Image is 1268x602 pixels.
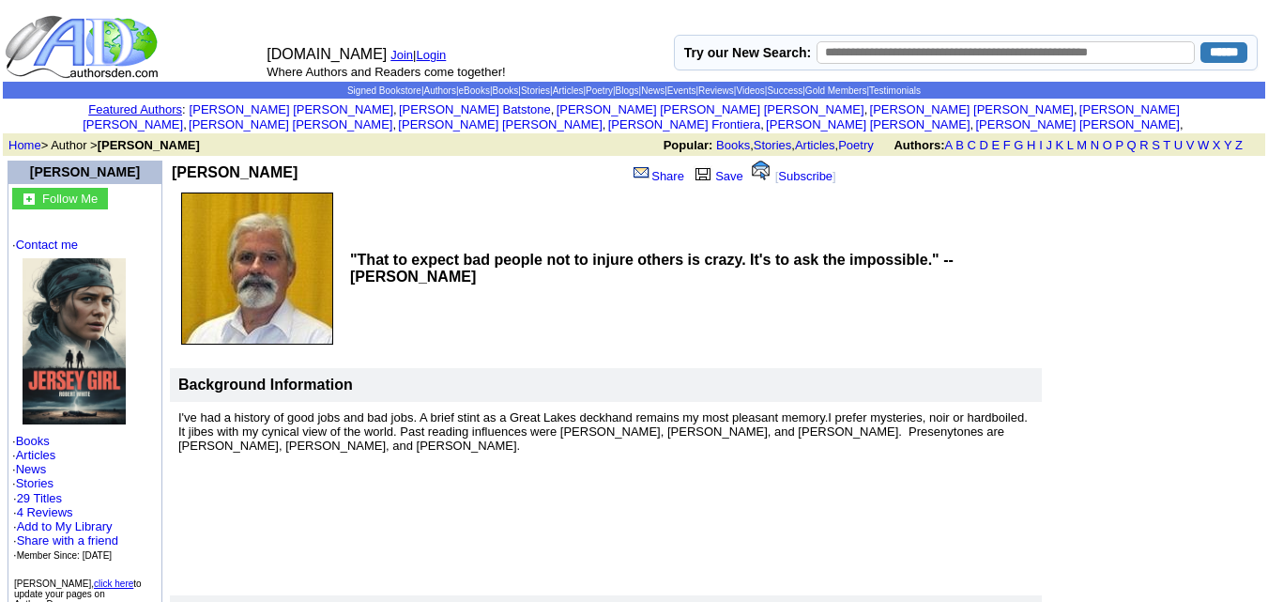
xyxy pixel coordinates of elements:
[664,138,713,152] b: Popular:
[17,491,62,505] a: 29 Titles
[634,165,649,180] img: share_page.gif
[172,164,298,180] b: [PERSON_NAME]
[667,85,696,96] a: Events
[1224,138,1231,152] a: Y
[752,161,770,180] img: alert.gif
[894,138,944,152] b: Authors:
[693,165,713,180] img: library.gif
[1139,138,1148,152] a: R
[423,85,455,96] a: Authors
[83,102,1180,131] a: [PERSON_NAME] [PERSON_NAME]
[1046,138,1052,152] a: J
[189,117,392,131] a: [PERSON_NAME] [PERSON_NAME]
[5,14,162,80] img: logo_ad.gif
[945,138,953,152] a: A
[1174,138,1183,152] a: U
[632,169,684,183] a: Share
[17,505,73,519] a: 4 Reviews
[691,169,743,183] a: Save
[1115,138,1123,152] a: P
[350,252,954,285] b: "That to expect bad people not to injure others is crazy. It's to ask the impossible." --[PERSON_...
[16,238,78,252] a: Contact me
[83,102,1185,131] font: , , , , , , , , , ,
[553,85,584,96] a: Articles
[1077,138,1087,152] a: M
[795,138,835,152] a: Articles
[98,138,200,152] b: [PERSON_NAME]
[616,85,639,96] a: Blogs
[764,120,766,131] font: i
[1235,138,1243,152] a: Z
[94,579,133,589] a: click here
[716,138,750,152] a: Books
[1091,138,1099,152] a: N
[664,138,1260,152] font: , , ,
[17,519,113,533] a: Add to My Library
[1213,138,1221,152] a: X
[397,105,399,116] font: i
[778,169,833,183] a: Subscribe
[493,85,519,96] a: Books
[30,164,140,179] a: [PERSON_NAME]
[736,85,764,96] a: Videos
[42,190,98,206] a: Follow Me
[8,138,200,152] font: > Author >
[767,85,802,96] a: Success
[605,120,607,131] font: i
[399,102,551,116] a: [PERSON_NAME] Batstone
[396,120,398,131] font: i
[178,410,1028,453] font: I've had a history of good jobs and bad jobs. A brief stint as a Great Lakes deckhand remains my ...
[16,434,50,448] a: Books
[267,46,387,62] font: [DOMAIN_NAME]
[13,491,118,562] font: · ·
[955,138,964,152] a: B
[775,169,779,183] font: [
[684,45,811,60] label: Try our New Search:
[459,85,490,96] a: eBooks
[390,48,413,62] a: Join
[267,65,505,79] font: Where Authors and Readers come together!
[869,85,921,96] a: Testimonials
[805,85,867,96] a: Gold Members
[417,48,447,62] a: Login
[42,192,98,206] font: Follow Me
[1003,138,1011,152] a: F
[16,462,47,476] a: News
[190,102,393,116] a: [PERSON_NAME] [PERSON_NAME]
[8,138,41,152] a: Home
[586,85,613,96] a: Poetry
[1184,120,1185,131] font: i
[867,105,869,116] font: i
[991,138,1000,152] a: E
[554,105,556,116] font: i
[1186,138,1195,152] a: V
[838,138,874,152] a: Poetry
[608,117,761,131] a: [PERSON_NAME] Frontiera
[12,238,158,563] font: · · · · ·
[347,85,421,96] a: Signed Bookstore
[1067,138,1074,152] a: L
[178,377,353,393] b: Background Information
[641,85,665,96] a: News
[766,117,970,131] a: [PERSON_NAME] [PERSON_NAME]
[1163,138,1170,152] a: T
[1039,138,1043,152] a: I
[1027,138,1035,152] a: H
[13,519,118,562] font: · · ·
[17,550,113,561] font: Member Since: [DATE]
[833,169,836,183] font: ]
[975,117,1179,131] a: [PERSON_NAME] [PERSON_NAME]
[23,258,126,424] img: 80689.jpg
[521,85,550,96] a: Stories
[1077,105,1079,116] font: i
[16,448,56,462] a: Articles
[398,117,602,131] a: [PERSON_NAME] [PERSON_NAME]
[16,476,53,490] a: Stories
[557,102,864,116] a: [PERSON_NAME] [PERSON_NAME] [PERSON_NAME]
[979,138,987,152] a: D
[187,120,189,131] font: i
[23,193,35,205] img: gc.jpg
[1103,138,1112,152] a: O
[88,102,185,116] font: :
